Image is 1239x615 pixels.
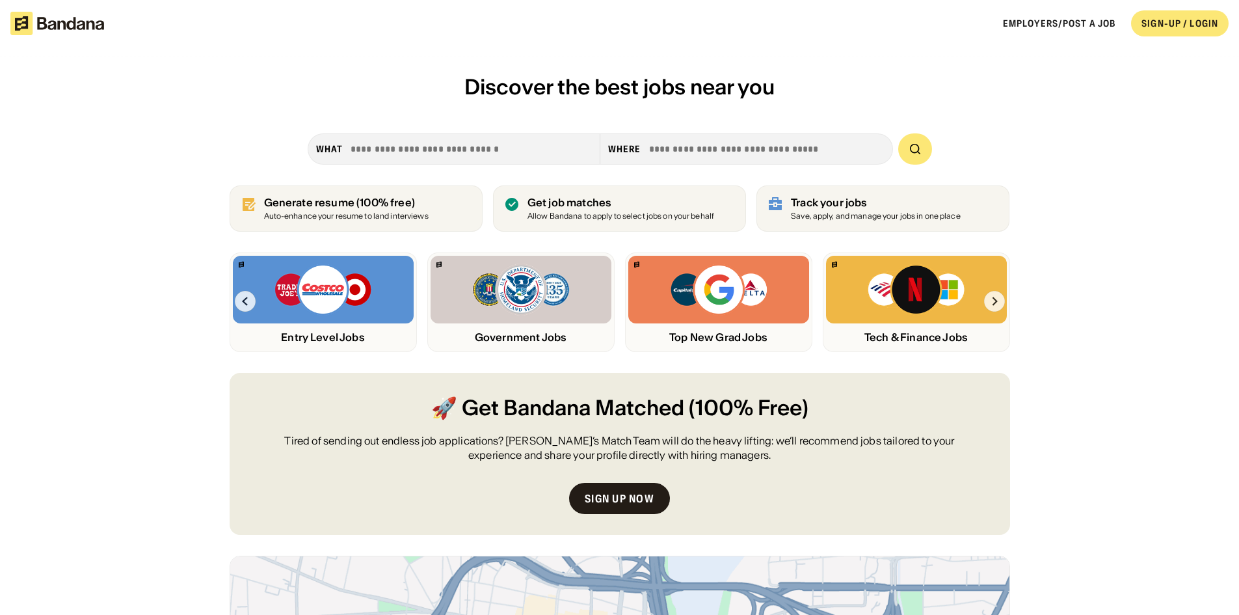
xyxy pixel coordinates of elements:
img: Capital One, Google, Delta logos [669,264,768,316]
img: Bandana logo [634,262,639,267]
div: Get job matches [527,197,714,209]
a: Employers/Post a job [1003,18,1115,29]
a: Generate resume (100% free)Auto-enhance your resume to land interviews [230,185,483,232]
img: Trader Joe’s, Costco, Target logos [274,264,373,316]
div: Government Jobs [431,331,611,344]
span: (100% free) [356,196,415,209]
span: 🚀 Get Bandana Matched [431,394,684,423]
div: Tech & Finance Jobs [826,331,1007,344]
div: Allow Bandana to apply to select jobs on your behalf [527,212,714,221]
img: Right Arrow [984,291,1005,312]
a: Bandana logoTrader Joe’s, Costco, Target logosEntry Level Jobs [230,253,417,352]
div: Auto-enhance your resume to land interviews [264,212,429,221]
span: (100% Free) [689,394,808,423]
a: Bandana logoFBI, DHS, MWRD logosGovernment Jobs [427,253,615,352]
a: Sign up now [569,483,670,514]
a: Bandana logoBank of America, Netflix, Microsoft logosTech & Finance Jobs [823,253,1010,352]
div: Top New Grad Jobs [628,331,809,344]
img: Bandana logo [239,262,244,267]
img: Bandana logo [436,262,442,267]
div: SIGN-UP / LOGIN [1141,18,1218,29]
div: Tired of sending out endless job applications? [PERSON_NAME]’s Match Team will do the heavy lifti... [261,433,979,463]
img: FBI, DHS, MWRD logos [472,264,570,316]
div: Track your jobs [791,197,961,209]
div: Save, apply, and manage your jobs in one place [791,212,961,221]
div: Sign up now [585,493,654,504]
img: Left Arrow [235,291,256,312]
div: what [316,143,343,155]
a: Bandana logoCapital One, Google, Delta logosTop New Grad Jobs [625,253,812,352]
img: Bandana logo [832,262,837,267]
img: Bandana logotype [10,12,104,35]
img: Bank of America, Netflix, Microsoft logos [867,264,965,316]
div: Entry Level Jobs [233,331,414,344]
div: Where [608,143,641,155]
a: Track your jobs Save, apply, and manage your jobs in one place [756,185,1009,232]
a: Get job matches Allow Bandana to apply to select jobs on your behalf [493,185,746,232]
span: Discover the best jobs near you [464,74,775,100]
div: Generate resume [264,197,429,209]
